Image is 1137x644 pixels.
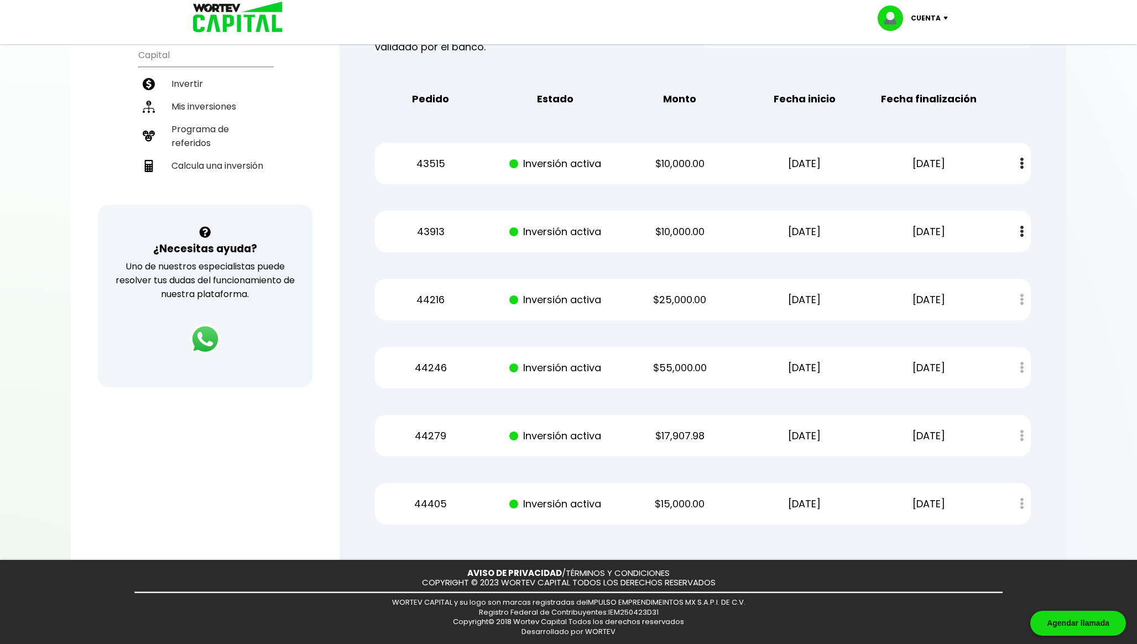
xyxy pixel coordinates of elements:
p: [DATE] [752,155,857,172]
span: Desarrollado por WORTEV [521,626,616,637]
p: [DATE] [877,496,982,512]
p: [DATE] [877,224,982,240]
p: Inversión activa [503,224,608,240]
img: inversiones-icon.6695dc30.svg [143,101,155,113]
a: Invertir [138,72,273,95]
p: 44279 [378,428,483,444]
img: calculadora-icon.17d418c4.svg [143,160,155,172]
span: Registro Federal de Contribuyentes: IEM250423D31 [479,607,659,617]
img: recomiendanos-icon.9b8e9327.svg [143,130,155,142]
a: Calcula una inversión [138,154,273,177]
a: Programa de referidos [138,118,273,154]
p: Inversión activa [503,428,608,444]
b: Estado [537,91,573,107]
a: Mis inversiones [138,95,273,118]
p: 43913 [378,224,483,240]
p: [DATE] [877,428,982,444]
p: $10,000.00 [627,224,732,240]
p: Cuenta [911,10,941,27]
p: [DATE] [752,360,857,376]
p: [DATE] [752,292,857,308]
a: AVISO DE PRIVACIDAD [467,567,562,579]
img: invertir-icon.b3b967d7.svg [143,78,155,90]
span: Copyright© 2018 Wortev Capital Todos los derechos reservados [453,616,684,627]
span: WORTEV CAPITAL y su logo son marcas registradas de IMPULSO EMPRENDIMEINTOS MX S.A.P.I. DE C.V. [392,597,745,607]
p: / [467,569,670,578]
b: Fecha inicio [774,91,836,107]
p: [DATE] [752,496,857,512]
ul: Capital [138,43,273,205]
p: Inversión activa [503,155,608,172]
div: Agendar llamada [1030,611,1126,636]
b: Monto [663,91,696,107]
p: [DATE] [752,224,857,240]
p: $10,000.00 [627,155,732,172]
p: [DATE] [877,292,982,308]
p: $25,000.00 [627,292,732,308]
p: Inversión activa [503,496,608,512]
p: 43515 [378,155,483,172]
p: 44216 [378,292,483,308]
a: TÉRMINOS Y CONDICIONES [566,567,670,579]
p: Inversión activa [503,292,608,308]
p: [DATE] [752,428,857,444]
p: [DATE] [877,360,982,376]
p: Uno de nuestros especialistas puede resolver tus dudas del funcionamiento de nuestra plataforma. [112,259,299,301]
img: profile-image [878,6,911,31]
p: 44246 [378,360,483,376]
p: $17,907.98 [627,428,732,444]
p: Inversión activa [503,360,608,376]
img: icon-down [941,17,956,20]
h3: ¿Necesitas ayuda? [153,241,257,257]
p: COPYRIGHT © 2023 WORTEV CAPITAL TODOS LOS DERECHOS RESERVADOS [422,578,716,588]
p: 44405 [378,496,483,512]
img: logos_whatsapp-icon.242b2217.svg [190,324,221,355]
p: [DATE] [877,155,982,172]
p: $55,000.00 [627,360,732,376]
b: Pedido [412,91,449,107]
p: $15,000.00 [627,496,732,512]
b: Fecha finalización [881,91,977,107]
